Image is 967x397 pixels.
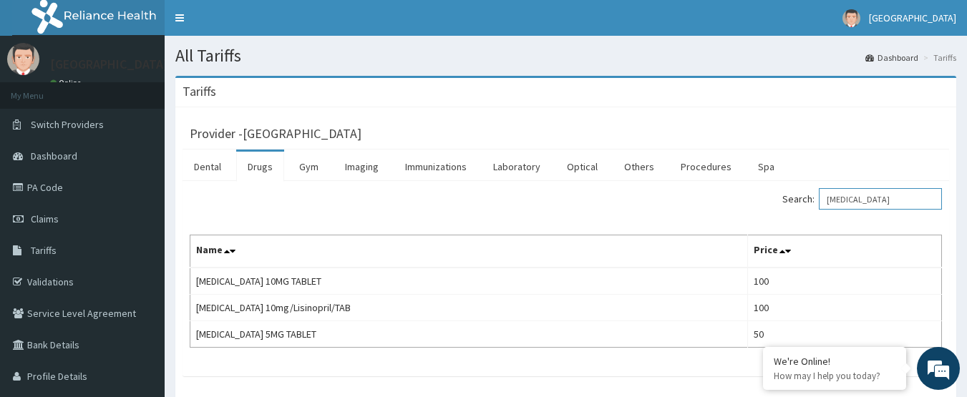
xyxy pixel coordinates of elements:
[747,152,786,182] a: Spa
[555,152,609,182] a: Optical
[31,212,59,225] span: Claims
[7,254,273,304] textarea: Type your message and hit 'Enter'
[842,9,860,27] img: User Image
[190,268,748,295] td: [MEDICAL_DATA] 10MG TABLET
[782,188,942,210] label: Search:
[235,7,269,41] div: Minimize live chat window
[175,46,956,65] h1: All Tariffs
[7,43,39,75] img: User Image
[50,58,168,71] p: [GEOGRAPHIC_DATA]
[190,127,361,140] h3: Provider - [GEOGRAPHIC_DATA]
[31,244,57,257] span: Tariffs
[482,152,552,182] a: Laboratory
[334,152,390,182] a: Imaging
[394,152,478,182] a: Immunizations
[748,295,942,321] td: 100
[748,321,942,348] td: 50
[819,188,942,210] input: Search:
[920,52,956,64] li: Tariffs
[31,150,77,162] span: Dashboard
[288,152,330,182] a: Gym
[50,78,84,88] a: Online
[26,72,58,107] img: d_794563401_company_1708531726252_794563401
[774,355,895,368] div: We're Online!
[865,52,918,64] a: Dashboard
[74,80,240,99] div: Chat with us now
[190,295,748,321] td: [MEDICAL_DATA] 10mg/Lisinopril/TAB
[183,152,233,182] a: Dental
[31,118,104,131] span: Switch Providers
[613,152,666,182] a: Others
[869,11,956,24] span: [GEOGRAPHIC_DATA]
[190,321,748,348] td: [MEDICAL_DATA] 5MG TABLET
[669,152,743,182] a: Procedures
[748,235,942,268] th: Price
[183,85,216,98] h3: Tariffs
[748,268,942,295] td: 100
[774,370,895,382] p: How may I help you today?
[190,235,748,268] th: Name
[236,152,284,182] a: Drugs
[83,112,198,256] span: We're online!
